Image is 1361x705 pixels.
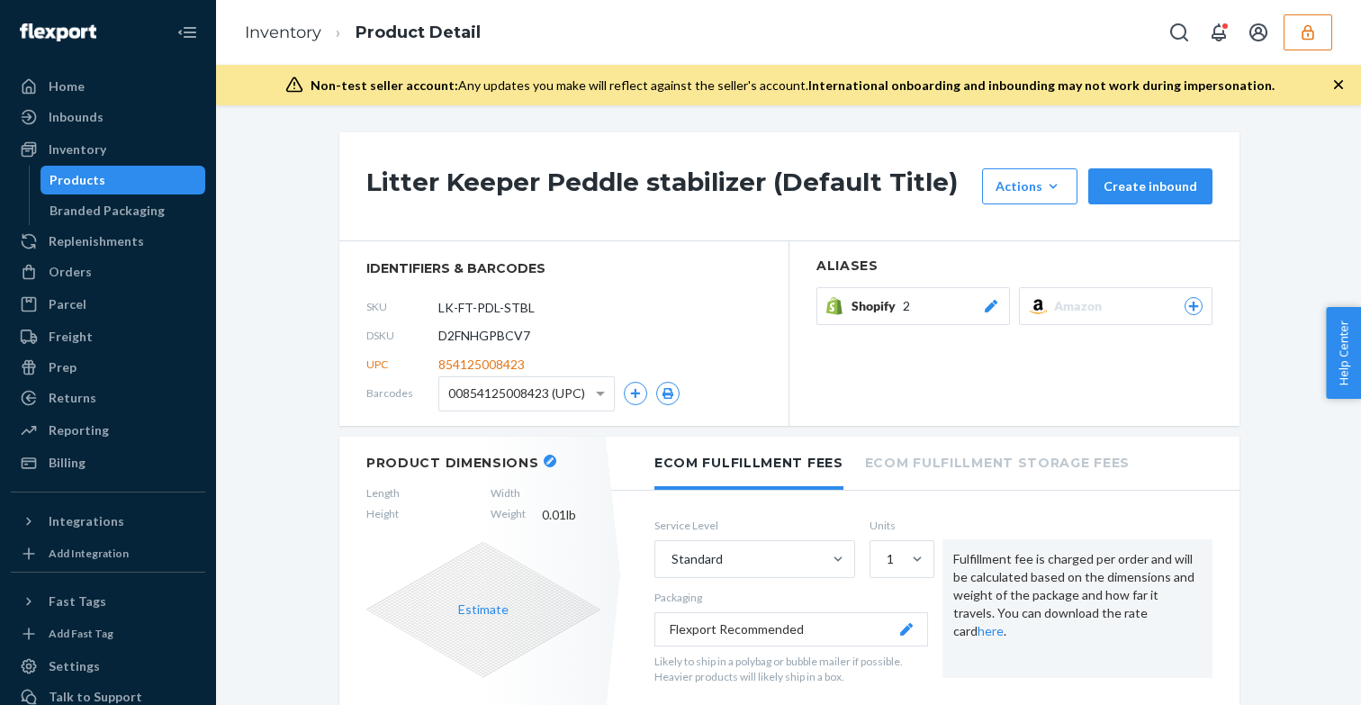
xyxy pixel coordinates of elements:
button: Flexport Recommended [654,612,928,646]
a: Products [41,166,206,194]
input: 1 [885,550,887,568]
span: Shopify [852,297,903,315]
div: Products [50,171,105,189]
div: Home [49,77,85,95]
span: 854125008423 [438,356,525,374]
span: Length [366,485,400,501]
button: Open account menu [1240,14,1276,50]
div: Prep [49,358,77,376]
span: 0.01 lb [542,506,600,524]
img: Flexport logo [20,23,96,41]
div: Fast Tags [49,592,106,610]
li: Ecom Fulfillment Fees [654,437,843,490]
div: Billing [49,454,86,472]
a: Replenishments [11,227,205,256]
span: Non-test seller account: [311,77,458,93]
span: Width [491,485,526,501]
span: Weight [491,506,526,524]
a: Returns [11,384,205,412]
a: Add Fast Tag [11,623,205,645]
span: Barcodes [366,385,438,401]
button: Create inbound [1088,168,1212,204]
a: here [978,623,1004,638]
button: Shopify2 [816,287,1010,325]
span: 2 [903,297,910,315]
label: Units [870,518,928,533]
span: 00854125008423 (UPC) [448,378,585,409]
button: Help Center [1326,307,1361,399]
div: Reporting [49,421,109,439]
a: Prep [11,353,205,382]
div: Parcel [49,295,86,313]
button: Open notifications [1201,14,1237,50]
span: UPC [366,357,438,372]
div: Replenishments [49,232,144,250]
span: Amazon [1054,297,1109,315]
a: Inventory [11,135,205,164]
span: SKU [366,299,438,314]
label: Service Level [654,518,855,533]
a: Freight [11,322,205,351]
ol: breadcrumbs [230,6,495,59]
div: Integrations [49,512,124,530]
a: Home [11,72,205,101]
button: Actions [982,168,1077,204]
button: Estimate [458,601,509,619]
a: Orders [11,258,205,286]
div: Add Fast Tag [49,626,113,641]
h2: Product Dimensions [366,455,539,471]
a: Settings [11,652,205,681]
button: Open Search Box [1161,14,1197,50]
button: Fast Tags [11,587,205,616]
button: Close Navigation [169,14,205,50]
div: Settings [49,657,100,675]
a: Reporting [11,416,205,445]
h1: Litter Keeper Peddle stabilizer (Default Title) [366,168,973,204]
div: Returns [49,389,96,407]
div: Any updates you make will reflect against the seller's account. [311,77,1275,95]
li: Ecom Fulfillment Storage Fees [865,437,1130,486]
button: Amazon [1019,287,1212,325]
a: Billing [11,448,205,477]
a: Inbounds [11,103,205,131]
input: Standard [670,550,671,568]
span: identifiers & barcodes [366,259,762,277]
a: Branded Packaging [41,196,206,225]
span: Height [366,506,400,524]
div: 1 [887,550,894,568]
a: Inventory [245,23,321,42]
div: Actions [996,177,1064,195]
div: Add Integration [49,546,129,561]
div: Freight [49,328,93,346]
div: Branded Packaging [50,202,165,220]
h2: Aliases [816,259,1212,273]
div: Standard [671,550,723,568]
div: Fulfillment fee is charged per order and will be calculated based on the dimensions and weight of... [942,539,1212,678]
div: Inbounds [49,108,104,126]
button: Integrations [11,507,205,536]
p: Packaging [654,590,928,605]
span: DSKU [366,328,438,343]
span: International onboarding and inbounding may not work during impersonation. [808,77,1275,93]
div: Inventory [49,140,106,158]
p: Likely to ship in a polybag or bubble mailer if possible. Heavier products will likely ship in a ... [654,654,928,684]
div: Orders [49,263,92,281]
a: Parcel [11,290,205,319]
a: Product Detail [356,23,481,42]
span: D2FNHGPBCV7 [438,327,530,345]
a: Add Integration [11,543,205,565]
